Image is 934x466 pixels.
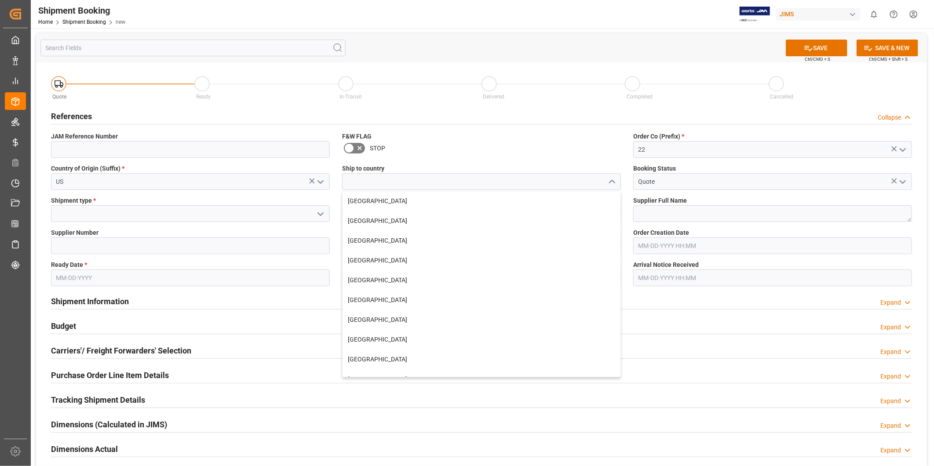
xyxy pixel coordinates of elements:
[314,175,327,189] button: open menu
[786,40,847,56] button: SAVE
[51,228,99,237] span: Supplier Number
[196,94,211,100] span: Ready
[633,164,676,173] span: Booking Status
[770,94,793,100] span: Cancelled
[740,7,770,22] img: Exertis%20JAM%20-%20Email%20Logo.jpg_1722504956.jpg
[343,330,620,349] div: [GEOGRAPHIC_DATA]
[633,260,699,269] span: Arrival Notice Received
[343,191,620,211] div: [GEOGRAPHIC_DATA]
[776,8,861,21] div: JIMS
[633,132,684,141] span: Order Co (Prefix)
[483,94,504,100] span: Delivered
[343,290,620,310] div: [GEOGRAPHIC_DATA]
[896,143,909,157] button: open menu
[880,298,901,307] div: Expand
[343,349,620,369] div: [GEOGRAPHIC_DATA]
[627,94,653,100] span: Completed
[343,310,620,330] div: [GEOGRAPHIC_DATA]
[343,369,620,389] div: [GEOGRAPHIC_DATA]
[869,56,908,62] span: Ctrl/CMD + Shift + S
[633,237,912,254] input: MM-DD-YYYY HH:MM
[776,6,864,22] button: JIMS
[633,269,912,286] input: MM-DD-YYYY HH:MM
[51,394,145,406] h2: Tracking Shipment Details
[38,4,125,17] div: Shipment Booking
[51,295,129,307] h2: Shipment Information
[343,211,620,231] div: [GEOGRAPHIC_DATA]
[880,397,901,406] div: Expand
[51,173,330,190] input: Type to search/select
[370,144,385,153] span: STOP
[605,175,618,189] button: close menu
[51,419,167,430] h2: Dimensions (Calculated in JIMS)
[880,421,901,430] div: Expand
[51,196,96,205] span: Shipment type
[51,369,169,381] h2: Purchase Order Line Item Details
[40,40,346,56] input: Search Fields
[62,19,106,25] a: Shipment Booking
[880,347,901,357] div: Expand
[51,260,87,269] span: Ready Date
[896,175,909,189] button: open menu
[343,270,620,290] div: [GEOGRAPHIC_DATA]
[314,207,327,221] button: open menu
[633,228,689,237] span: Order Creation Date
[53,94,67,100] span: Quote
[878,113,901,122] div: Collapse
[880,446,901,455] div: Expand
[339,94,362,100] span: In-Transit
[51,269,330,286] input: MM-DD-YYYY
[51,345,191,357] h2: Carriers'/ Freight Forwarders' Selection
[51,132,118,141] span: JAM Reference Number
[805,56,830,62] span: Ctrl/CMD + S
[342,132,372,141] span: F&W FLAG
[880,323,901,332] div: Expand
[880,372,901,381] div: Expand
[51,164,124,173] span: Country of Origin (Suffix)
[51,110,92,122] h2: References
[864,4,884,24] button: show 0 new notifications
[51,443,118,455] h2: Dimensions Actual
[857,40,918,56] button: SAVE & NEW
[343,251,620,270] div: [GEOGRAPHIC_DATA]
[342,164,384,173] span: Ship to country
[884,4,904,24] button: Help Center
[633,196,687,205] span: Supplier Full Name
[38,19,53,25] a: Home
[343,231,620,251] div: [GEOGRAPHIC_DATA]
[51,320,76,332] h2: Budget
